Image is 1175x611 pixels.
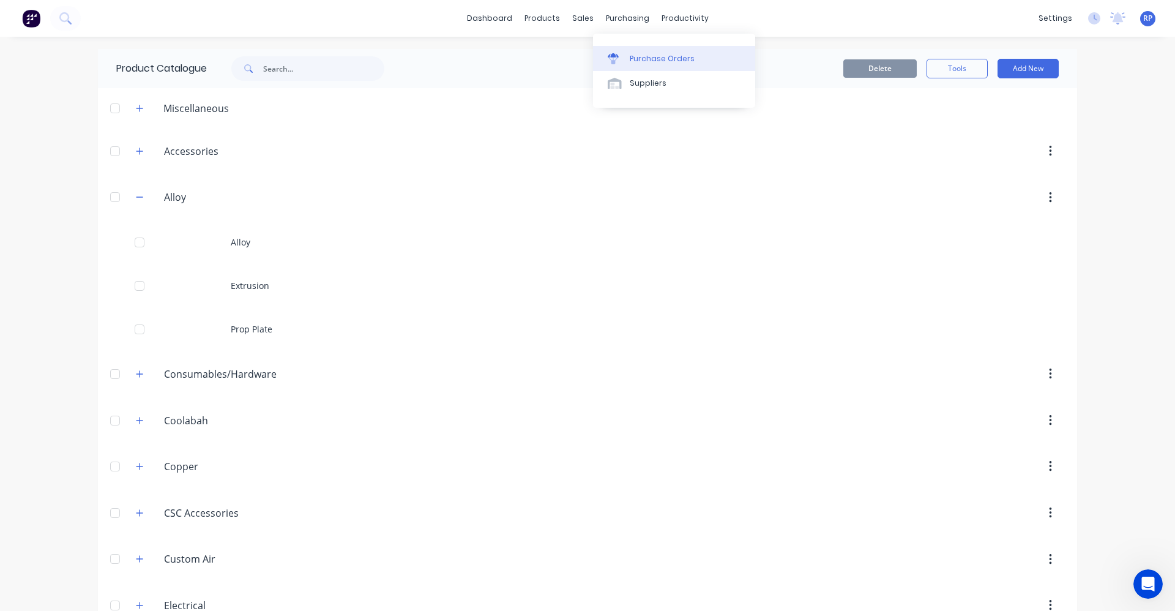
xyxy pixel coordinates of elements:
input: Search... [263,56,384,81]
input: Enter category name [164,190,309,204]
button: Tools [927,59,988,78]
input: Enter category name [164,552,309,566]
a: Suppliers [593,71,755,96]
div: productivity [655,9,715,28]
button: Add New [998,59,1059,78]
div: Prop Plate [98,307,1077,351]
div: Suppliers [630,78,666,89]
a: dashboard [461,9,518,28]
div: sales [566,9,600,28]
button: Delete [843,59,917,78]
img: Factory [22,9,40,28]
input: Enter category name [164,367,309,381]
div: Close [215,6,237,28]
input: Enter category name [164,506,309,520]
input: Enter category name [164,144,309,159]
input: Enter category name [164,459,309,474]
span: RP [1143,13,1152,24]
button: go back [8,5,31,28]
div: products [518,9,566,28]
div: Purchase Orders [630,53,695,64]
input: Enter category name [164,413,309,428]
div: settings [1032,9,1078,28]
iframe: Intercom live chat [1133,569,1163,599]
div: Extrusion [98,264,1077,307]
a: Purchase Orders [593,46,755,70]
div: Alloy [98,220,1077,264]
div: Product Catalogue [98,49,207,88]
div: Miscellaneous [154,101,239,116]
div: purchasing [600,9,655,28]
